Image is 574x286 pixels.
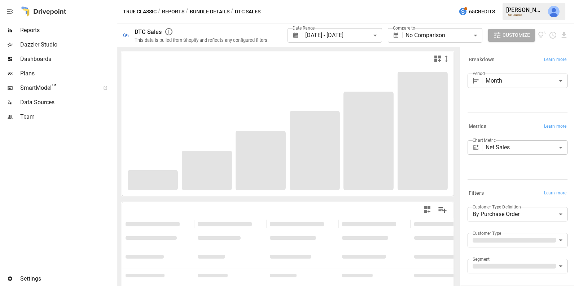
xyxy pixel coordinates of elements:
label: Segment [473,256,490,262]
div: / [186,7,188,16]
div: / [158,7,161,16]
span: Data Sources [20,98,115,107]
label: Chart Metric [473,137,496,143]
span: Learn more [544,56,566,63]
div: [DATE] - [DATE] [305,28,382,43]
button: 65Credits [456,5,498,18]
div: DTC Sales [135,28,162,35]
button: View documentation [538,29,546,42]
button: Sort [253,219,263,229]
img: Julie Wilton [548,6,560,17]
span: Dazzler Studio [20,40,115,49]
label: Period [473,70,485,76]
span: SmartModel [20,84,95,92]
div: True Classic [506,13,544,17]
button: Customize [488,29,535,42]
label: Compare to [393,25,415,31]
h6: Metrics [469,123,486,131]
div: 🛍 [123,32,129,39]
label: Customer Type [473,230,501,236]
button: Sort [325,219,335,229]
span: Customize [503,31,530,40]
span: Settings [20,274,115,283]
label: Customer Type Definition [473,204,521,210]
span: Learn more [544,190,566,197]
button: Sort [180,219,190,229]
div: Month [486,74,568,88]
button: Manage Columns [434,202,451,218]
div: This data is pulled from Shopify and reflects any configured filters. [135,38,268,43]
button: Reports [162,7,184,16]
button: Julie Wilton [544,1,564,22]
span: 65 Credits [469,7,495,16]
div: Net Sales [486,140,568,155]
button: Download report [560,31,568,39]
button: Schedule report [549,31,557,39]
span: Learn more [544,123,566,130]
span: Plans [20,69,115,78]
h6: Filters [469,189,484,197]
div: No Comparison [406,28,482,43]
span: Reports [20,26,115,35]
button: True Classic [123,7,157,16]
div: By Purchase Order [468,207,568,221]
div: / [231,7,233,16]
h6: Breakdown [469,56,495,64]
span: ™ [52,83,57,92]
span: Team [20,113,115,121]
label: Date Range [293,25,315,31]
div: [PERSON_NAME] [506,6,544,13]
span: Dashboards [20,55,115,63]
button: Bundle Details [190,7,229,16]
button: Sort [397,219,407,229]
